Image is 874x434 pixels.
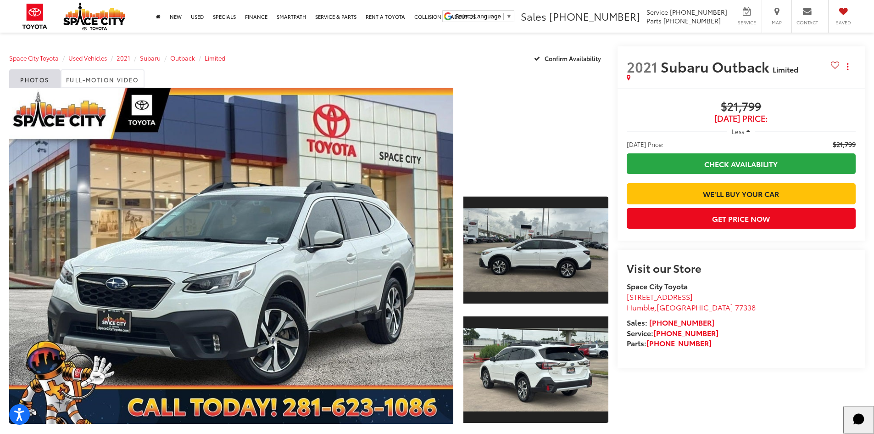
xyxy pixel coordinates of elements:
[727,123,755,140] button: Less
[455,13,501,20] span: Select Language
[627,140,663,149] span: [DATE] Price:
[767,19,787,26] span: Map
[796,19,818,26] span: Contact
[732,127,744,135] span: Less
[117,54,130,62] a: 2021
[9,54,59,62] a: Space City Toyota
[627,338,712,348] strong: Parts:
[646,7,668,17] span: Service
[455,13,512,20] a: Select Language​
[627,208,856,229] button: Get Price Now
[653,327,718,338] a: [PHONE_NUMBER]
[627,291,693,302] span: [STREET_ADDRESS]
[670,7,727,17] span: [PHONE_NUMBER]
[545,54,601,62] span: Confirm Availability
[205,54,225,62] a: Limited
[463,196,608,304] a: Expand Photo 1
[9,88,453,424] a: Expand Photo 0
[68,54,107,62] a: Used Vehicles
[463,316,608,424] a: Expand Photo 2
[833,19,853,26] span: Saved
[627,302,756,312] span: ,
[140,54,161,62] a: Subaru
[627,302,654,312] span: Humble
[627,281,688,291] strong: Space City Toyota
[627,153,856,174] a: Check Availability
[5,86,457,426] img: 2021 Subaru Outback Limited
[840,58,856,74] button: Actions
[773,64,798,74] span: Limited
[549,9,640,23] span: [PHONE_NUMBER]
[627,183,856,204] a: We'll Buy Your Car
[847,63,848,70] span: dropdown dots
[627,262,856,274] h2: Visit our Store
[661,56,773,76] span: Subaru Outback
[627,56,657,76] span: 2021
[63,2,125,30] img: Space City Toyota
[646,16,662,25] span: Parts
[9,69,61,88] a: Photos
[521,9,546,23] span: Sales
[663,16,721,25] span: [PHONE_NUMBER]
[736,19,757,26] span: Service
[170,54,195,62] a: Outback
[649,317,714,327] a: [PHONE_NUMBER]
[646,338,712,348] a: [PHONE_NUMBER]
[627,327,718,338] strong: Service:
[462,328,609,411] img: 2021 Subaru Outback Limited
[627,291,756,312] a: [STREET_ADDRESS] Humble,[GEOGRAPHIC_DATA] 77338
[506,13,512,20] span: ▼
[627,317,647,327] span: Sales:
[529,50,608,66] button: Confirm Availability
[627,114,856,123] span: [DATE] Price:
[462,208,609,291] img: 2021 Subaru Outback Limited
[735,302,756,312] span: 77338
[463,88,608,185] div: View Full-Motion Video
[847,407,871,431] svg: Start Chat
[657,302,733,312] span: [GEOGRAPHIC_DATA]
[503,13,504,20] span: ​
[627,100,856,114] span: $21,799
[833,140,856,149] span: $21,799
[61,69,145,88] a: Full-Motion Video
